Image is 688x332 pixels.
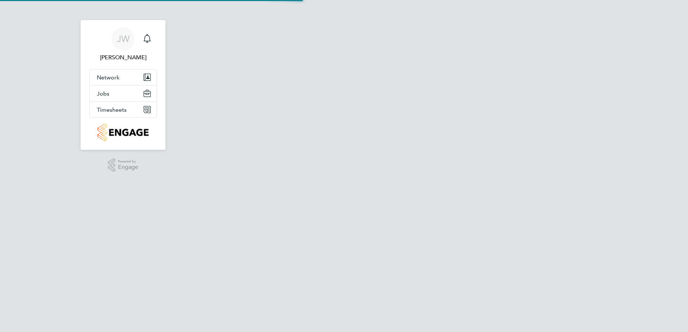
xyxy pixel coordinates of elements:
[98,124,148,141] img: countryside-properties-logo-retina.png
[90,69,157,85] button: Network
[118,158,138,165] span: Powered by
[81,20,166,150] nav: Main navigation
[90,86,157,101] button: Jobs
[117,34,130,43] span: JW
[89,53,157,62] span: John Walsh
[118,164,138,170] span: Engage
[97,90,109,97] span: Jobs
[97,106,127,113] span: Timesheets
[89,27,157,62] a: JW[PERSON_NAME]
[89,124,157,141] a: Go to home page
[97,74,119,81] span: Network
[90,102,157,117] button: Timesheets
[108,158,139,172] a: Powered byEngage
